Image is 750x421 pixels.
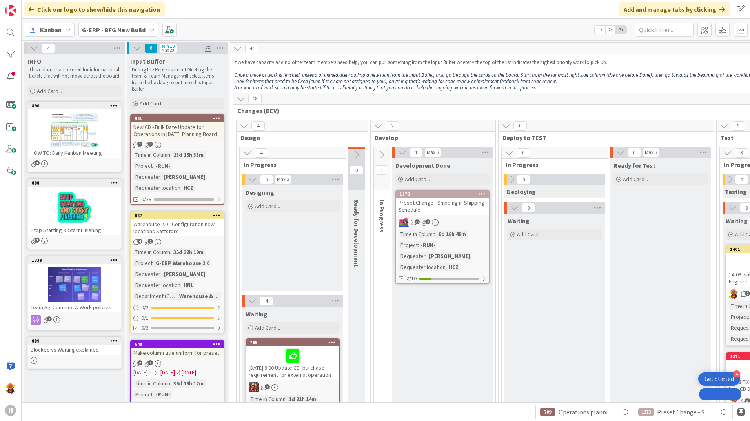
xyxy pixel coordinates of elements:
div: JK [246,382,339,392]
span: 44 [245,44,258,53]
span: Add Card... [517,231,542,238]
div: HNL [182,281,195,289]
span: Add Card... [37,87,62,94]
span: Design [240,134,358,142]
div: Department (G-ERP) [133,292,176,300]
span: Preset Change - Shipping in Shipping Schedule [657,407,713,417]
div: 1173 [638,408,654,416]
div: 981 [131,115,224,122]
span: Waiting [246,310,268,318]
input: Quick Filter... [635,23,694,37]
span: Kanban [40,25,62,34]
div: [PERSON_NAME] [162,270,207,278]
div: 890 [28,102,121,109]
img: JK [399,217,409,227]
span: 4 [260,296,273,306]
div: Get Started [704,375,734,383]
span: 2 [137,360,142,365]
span: 0 [517,148,530,158]
div: Requester [133,401,160,410]
div: 1339 [32,258,121,263]
span: : [170,379,171,388]
span: Testing [725,188,747,196]
div: 0/2 [131,303,224,312]
div: [PERSON_NAME] [427,252,472,260]
a: 889Blocked vs Waiting explained [27,337,122,369]
span: 0/29 [141,195,151,203]
div: Team Agreements & Work policies [28,302,121,312]
span: : [418,241,419,249]
span: 1 [148,360,153,365]
div: 888 [28,180,121,187]
span: Deploy to TEST [502,134,704,142]
span: : [180,281,182,289]
span: : [153,390,154,399]
div: Requester location [399,263,446,271]
div: Time in Column [133,151,170,159]
span: Add Card... [140,100,165,107]
div: 981 [135,116,224,121]
span: : [176,292,177,300]
span: Waiting [508,217,530,225]
div: 785[DATE] 9:00 Update CD- purchase requirement for external operation [246,339,339,380]
span: 4 [251,121,265,131]
div: Project [133,162,153,170]
span: 1 [137,142,142,147]
span: : [170,248,171,256]
span: 1x [595,26,605,34]
span: 18 [248,94,262,103]
div: 1173 [396,191,489,198]
div: 23d 15h 33m [171,151,206,159]
span: 4 [255,148,268,158]
div: Requester [399,252,426,260]
div: H [5,405,16,416]
div: Requester [133,172,160,181]
div: 1d 21h 14m [287,395,318,403]
span: 2 [47,316,52,321]
div: 889Blocked vs Waiting explained [28,338,121,355]
span: : [160,401,162,410]
span: 0 / 2 [141,303,149,312]
span: : [180,183,182,192]
div: -RUN- [419,241,437,249]
span: Add Card... [623,176,648,183]
a: 887Warehouse 2.0 - Configuration new locations SattstoreTime in Column:35d 22h 19mProject:G-ERP W... [130,211,224,334]
div: 889 [28,338,121,345]
div: 1173Preset Change - Shipping in Shipping Schedule [396,191,489,215]
div: 36d 16h 17m [171,379,206,388]
span: 1 [265,384,270,389]
div: 1339Team Agreements & Work policies [28,257,121,312]
div: Time in Column [249,395,286,403]
a: 888Stop Starting & Start Finishing [27,179,122,250]
p: This column can be used for informational tickets that will not move across the board [29,67,120,80]
div: HOW TO: Daily Kanban Meeting [28,148,121,158]
span: 4 [137,239,142,244]
div: Blocked vs Waiting explained [28,345,121,355]
div: 4 [733,370,740,377]
div: 890 [32,103,121,109]
div: 889 [32,338,121,344]
span: Add Card... [255,203,280,210]
div: Open Get Started checklist, remaining modules: 4 [698,372,740,386]
span: INFO [27,57,41,65]
div: Click our logo to show/hide this navigation [24,2,165,16]
span: 0 [517,175,530,184]
span: 0 [513,121,527,131]
div: 785 [246,339,339,346]
div: Requester location [133,183,180,192]
div: 785 [250,340,339,345]
a: 890HOW TO: Daily Kanban Meeting [27,102,122,172]
span: : [160,172,162,181]
em: Look for items that need to be fixed (even if they are not assigned to you), anything that’s wait... [234,78,557,85]
div: Warehouse 2.0 - Configuration new locations Sattstore [131,219,224,236]
div: 648 [131,341,224,348]
span: 0 [350,165,363,175]
div: 35d 22h 19m [171,248,206,256]
div: -RUN- [154,162,172,170]
div: JK [396,217,489,227]
div: Requester [133,270,160,278]
span: : [426,252,427,260]
span: : [435,230,437,238]
div: 888Stop Starting & Start Finishing [28,180,121,235]
div: Stop Starting & Start Finishing [28,225,121,235]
